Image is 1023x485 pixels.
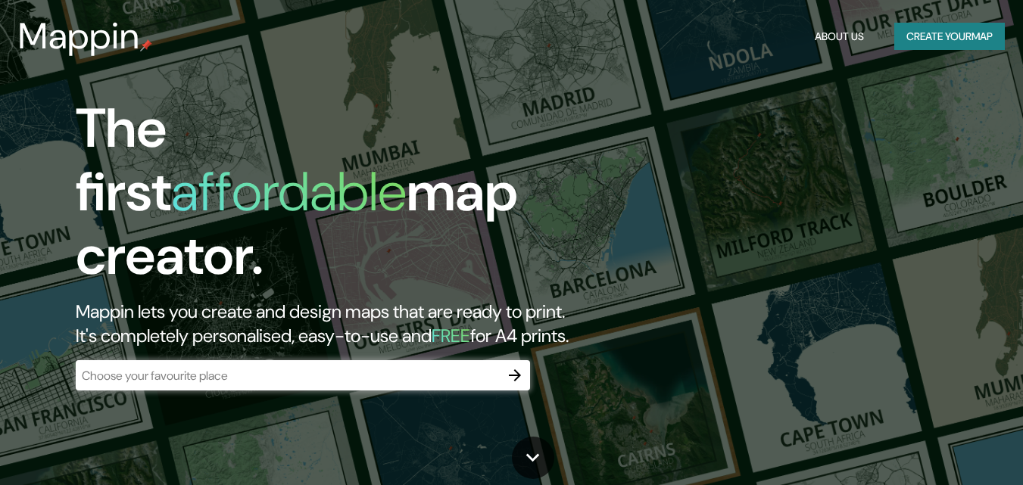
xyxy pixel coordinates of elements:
h2: Mappin lets you create and design maps that are ready to print. It's completely personalised, eas... [76,300,588,348]
h5: FREE [432,324,470,347]
h1: The first map creator. [76,97,588,300]
iframe: Help widget launcher [888,426,1006,468]
h1: affordable [171,157,407,227]
img: mappin-pin [140,39,152,51]
button: Create yourmap [894,23,1005,51]
button: About Us [809,23,870,51]
input: Choose your favourite place [76,367,500,384]
h3: Mappin [18,15,140,58]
